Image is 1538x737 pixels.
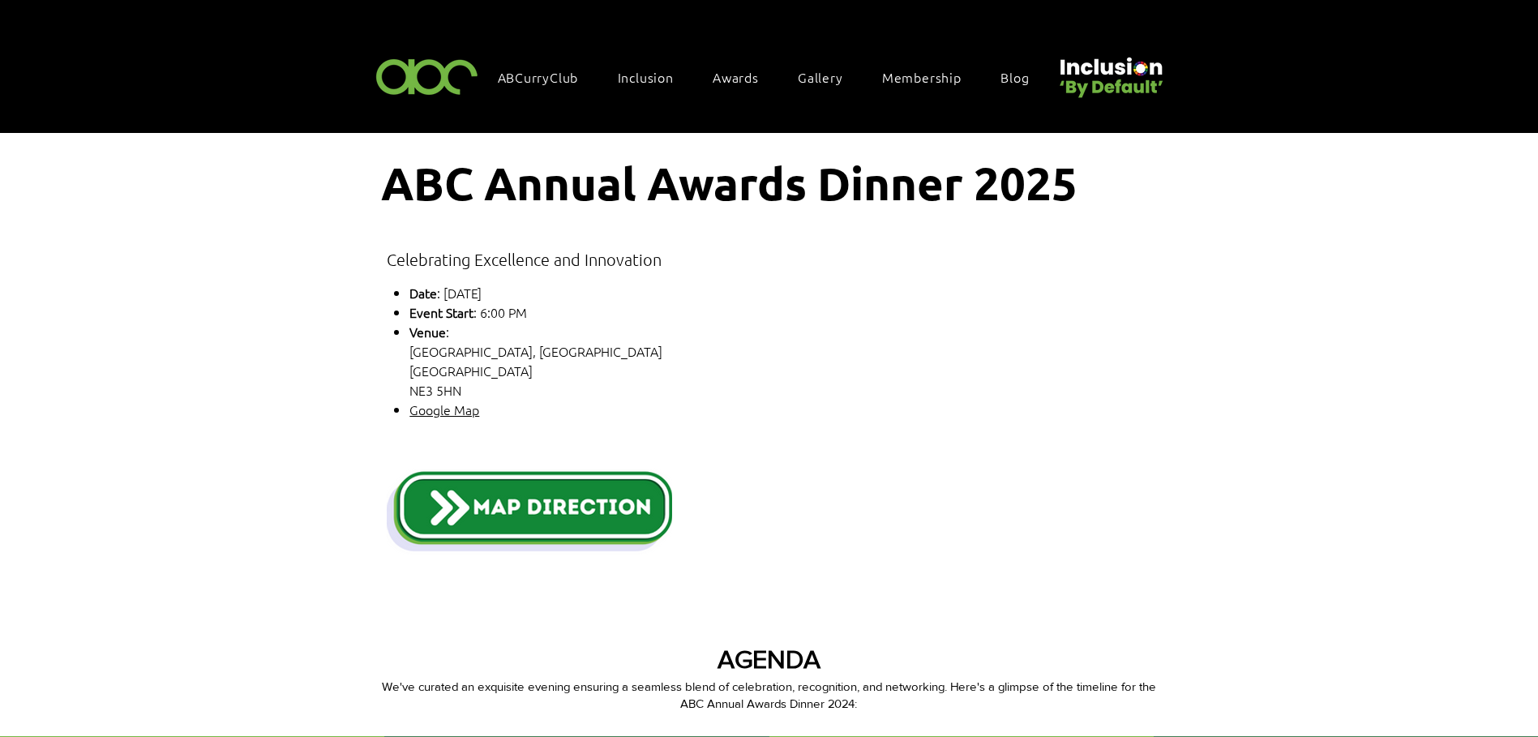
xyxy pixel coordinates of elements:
[409,322,958,400] p: : [GEOGRAPHIC_DATA], [GEOGRAPHIC_DATA] [GEOGRAPHIC_DATA] NE3 5HN
[882,68,962,86] span: Membership
[409,284,437,302] span: Date
[874,60,986,94] a: Membership
[992,60,1053,94] a: Blog
[490,60,603,94] a: ABCurryClub
[705,60,783,94] div: Awards
[387,466,672,555] img: Blue Modern Game Button Twitch Panel.png
[409,323,446,341] span: Venue
[790,60,868,94] a: Gallery
[381,678,1157,712] p: We've curated an exquisite evening ensuring a seamless blend of celebration, recognition, and net...
[713,68,759,86] span: Awards
[798,68,843,86] span: Gallery
[490,60,1054,94] nav: Site
[618,68,674,86] span: Inclusion
[1054,44,1166,100] img: Untitled design (22).png
[498,68,579,86] span: ABCurryClub
[387,250,662,269] span: Celebrating Excellence and Innovation
[409,302,958,322] p: : 6:00 PM
[1000,68,1029,86] span: Blog
[371,52,483,100] img: ABC-Logo-Blank-Background-01-01-2.png
[381,154,1077,211] span: ABC Annual Awards Dinner 2025
[409,401,479,418] a: Google Map
[409,283,958,302] p: : [DATE]
[718,645,820,673] span: AGENDA
[409,303,473,321] span: Event Start
[610,60,698,94] div: Inclusion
